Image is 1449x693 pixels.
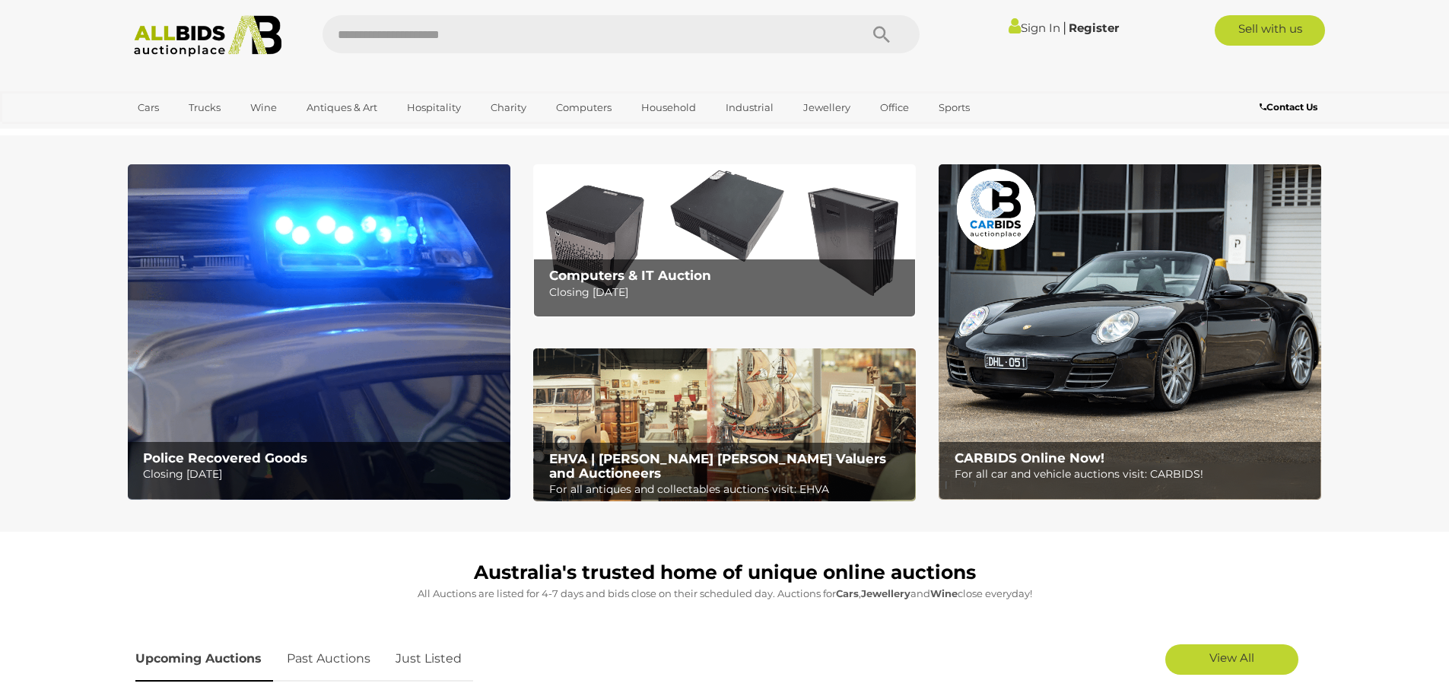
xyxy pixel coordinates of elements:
a: Hospitality [397,95,471,120]
a: Jewellery [793,95,860,120]
b: Computers & IT Auction [549,268,711,283]
a: Past Auctions [275,637,382,682]
a: EHVA | Evans Hastings Valuers and Auctioneers EHVA | [PERSON_NAME] [PERSON_NAME] Valuers and Auct... [533,348,916,502]
a: View All [1165,644,1298,675]
strong: Cars [836,587,859,599]
button: Search [844,15,920,53]
span: | [1063,19,1066,36]
a: Sports [929,95,980,120]
a: Police Recovered Goods Police Recovered Goods Closing [DATE] [128,164,510,500]
span: View All [1209,650,1254,665]
b: CARBIDS Online Now! [955,450,1104,466]
a: Antiques & Art [297,95,387,120]
a: Contact Us [1260,99,1321,116]
h1: Australia's trusted home of unique online auctions [135,562,1314,583]
img: Police Recovered Goods [128,164,510,500]
b: EHVA | [PERSON_NAME] [PERSON_NAME] Valuers and Auctioneers [549,451,886,481]
a: Just Listed [384,637,473,682]
a: Industrial [716,95,783,120]
a: Cars [128,95,169,120]
a: Sell with us [1215,15,1325,46]
b: Contact Us [1260,101,1317,113]
p: Closing [DATE] [549,283,907,302]
strong: Jewellery [861,587,910,599]
img: CARBIDS Online Now! [939,164,1321,500]
p: For all antiques and collectables auctions visit: EHVA [549,480,907,499]
a: Sign In [1009,21,1060,35]
b: Police Recovered Goods [143,450,307,466]
a: Trucks [179,95,230,120]
a: Charity [481,95,536,120]
a: Register [1069,21,1119,35]
a: Upcoming Auctions [135,637,273,682]
a: Computers [546,95,621,120]
p: Closing [DATE] [143,465,501,484]
img: EHVA | Evans Hastings Valuers and Auctioneers [533,348,916,502]
img: Computers & IT Auction [533,164,916,317]
a: Wine [240,95,287,120]
a: CARBIDS Online Now! CARBIDS Online Now! For all car and vehicle auctions visit: CARBIDS! [939,164,1321,500]
strong: Wine [930,587,958,599]
a: Household [631,95,706,120]
p: For all car and vehicle auctions visit: CARBIDS! [955,465,1313,484]
a: [GEOGRAPHIC_DATA] [128,120,256,145]
img: Allbids.com.au [126,15,291,57]
p: All Auctions are listed for 4-7 days and bids close on their scheduled day. Auctions for , and cl... [135,585,1314,602]
a: Computers & IT Auction Computers & IT Auction Closing [DATE] [533,164,916,317]
a: Office [870,95,919,120]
